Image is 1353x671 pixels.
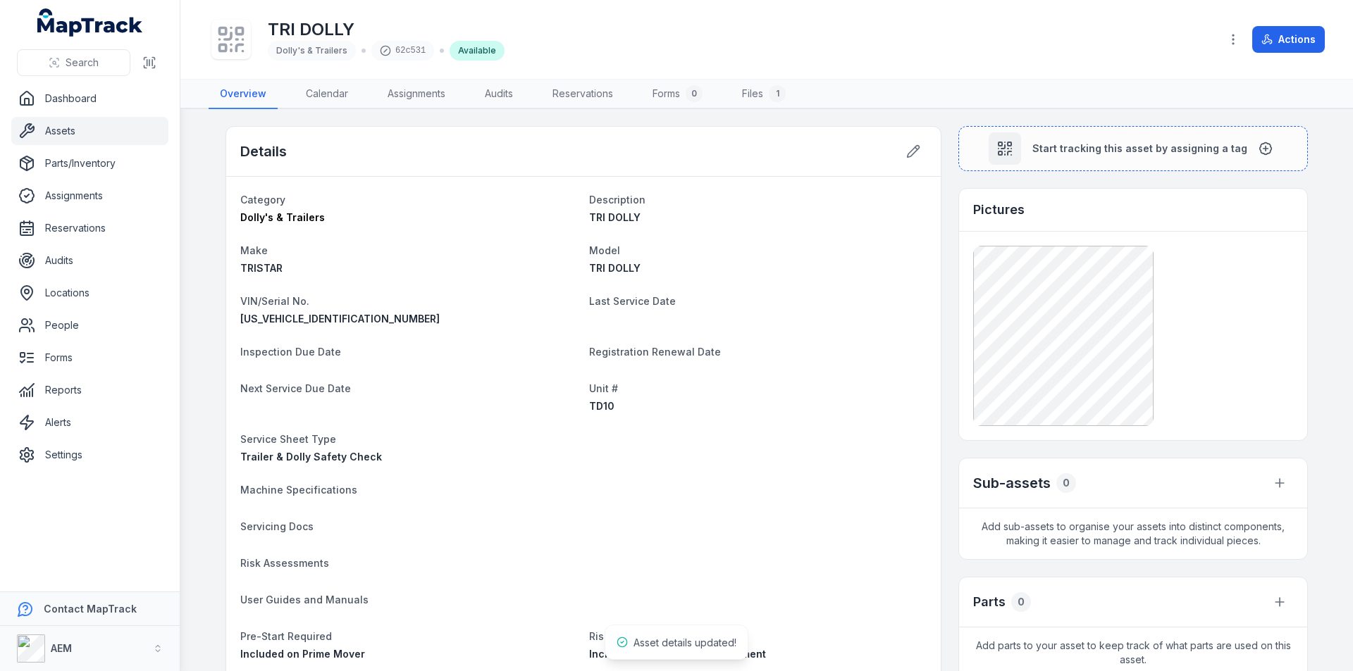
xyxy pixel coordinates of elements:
span: Included on Truck Risk Assessment [589,648,766,660]
span: Inspection Due Date [240,346,341,358]
a: People [11,311,168,339]
span: Risk Assessments [240,557,329,569]
span: [US_VEHICLE_IDENTIFICATION_NUMBER] [240,313,440,325]
span: VIN/Serial No. [240,295,309,307]
a: Reservations [11,214,168,242]
div: 62c531 [371,41,434,61]
a: Audits [474,80,524,109]
div: 1 [769,85,786,102]
span: Model [589,244,620,256]
div: Available [450,41,505,61]
span: Service Sheet Type [240,433,336,445]
h2: Sub-assets [973,473,1051,493]
strong: Contact MapTrack [44,603,137,615]
span: Asset details updated! [634,636,736,648]
a: Calendar [295,80,359,109]
a: Reservations [541,80,624,109]
a: Reports [11,376,168,404]
span: Unit # [589,382,618,394]
a: Audits [11,246,168,275]
strong: AEM [51,642,72,654]
a: Settings [11,441,168,469]
div: 0 [686,85,703,102]
div: 0 [1056,473,1076,493]
a: Dashboard [11,84,168,113]
a: Assignments [376,80,457,109]
span: Machine Specifications [240,484,357,496]
h3: Parts [973,592,1006,612]
span: Registration Renewal Date [589,346,721,358]
a: MapTrack [37,8,143,37]
span: Dolly's & Trailers [276,45,347,56]
span: Risk Assessment needed? [589,630,719,642]
span: Start tracking this asset by assigning a tag [1032,142,1247,156]
a: Locations [11,279,168,307]
span: TRI DOLLY [589,211,641,223]
a: Forms [11,344,168,372]
span: Last Service Date [589,295,676,307]
span: Search [66,56,99,70]
a: Parts/Inventory [11,149,168,177]
span: Included on Prime Mover [240,648,365,660]
button: Search [17,49,130,76]
span: Next Service Due Date [240,382,351,394]
span: Make [240,244,268,256]
span: TRI DOLLY [589,262,641,274]
h3: Pictures [973,200,1025,220]
a: Assets [11,117,168,145]
span: Servicing Docs [240,520,314,532]
span: Trailer & Dolly Safety Check [240,451,382,463]
a: Overview [209,80,278,109]
span: TRISTAR [240,262,283,274]
span: Dolly's & Trailers [240,211,325,223]
span: Pre-Start Required [240,630,332,642]
a: Files1 [731,80,797,109]
a: Assignments [11,182,168,210]
button: Start tracking this asset by assigning a tag [958,126,1308,171]
span: User Guides and Manuals [240,594,369,606]
span: Category [240,194,285,206]
span: Description [589,194,645,206]
a: Forms0 [641,80,714,109]
h1: TRI DOLLY [268,18,505,41]
h2: Details [240,142,287,161]
span: TD10 [589,400,614,412]
span: Add sub-assets to organise your assets into distinct components, making it easier to manage and t... [959,508,1307,559]
div: 0 [1011,592,1031,612]
a: Alerts [11,408,168,437]
button: Actions [1252,26,1325,53]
